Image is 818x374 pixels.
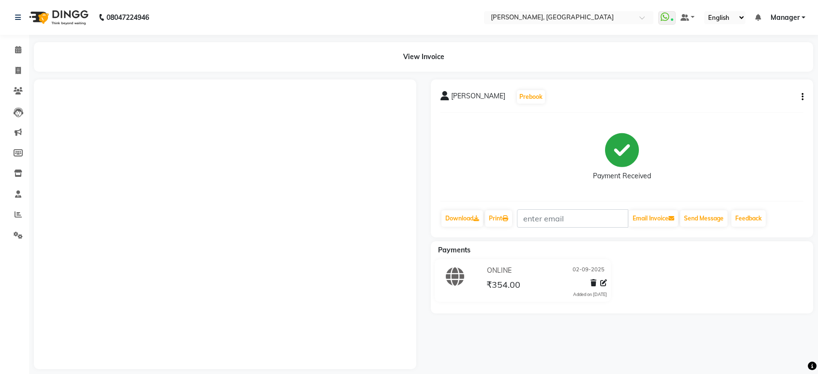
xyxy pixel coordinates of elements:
[629,210,678,227] button: Email Invoice
[731,210,766,227] a: Feedback
[680,210,727,227] button: Send Message
[771,13,800,23] span: Manager
[517,209,628,228] input: enter email
[573,291,607,298] div: Added on [DATE]
[34,42,813,72] div: View Invoice
[441,210,483,227] a: Download
[486,279,520,293] span: ₹354.00
[25,4,91,31] img: logo
[573,265,605,276] span: 02-09-2025
[106,4,149,31] b: 08047224946
[438,246,470,254] span: Payments
[593,171,651,181] div: Payment Received
[485,210,512,227] a: Print
[451,91,505,105] span: [PERSON_NAME]
[487,265,512,276] span: ONLINE
[517,90,545,104] button: Prebook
